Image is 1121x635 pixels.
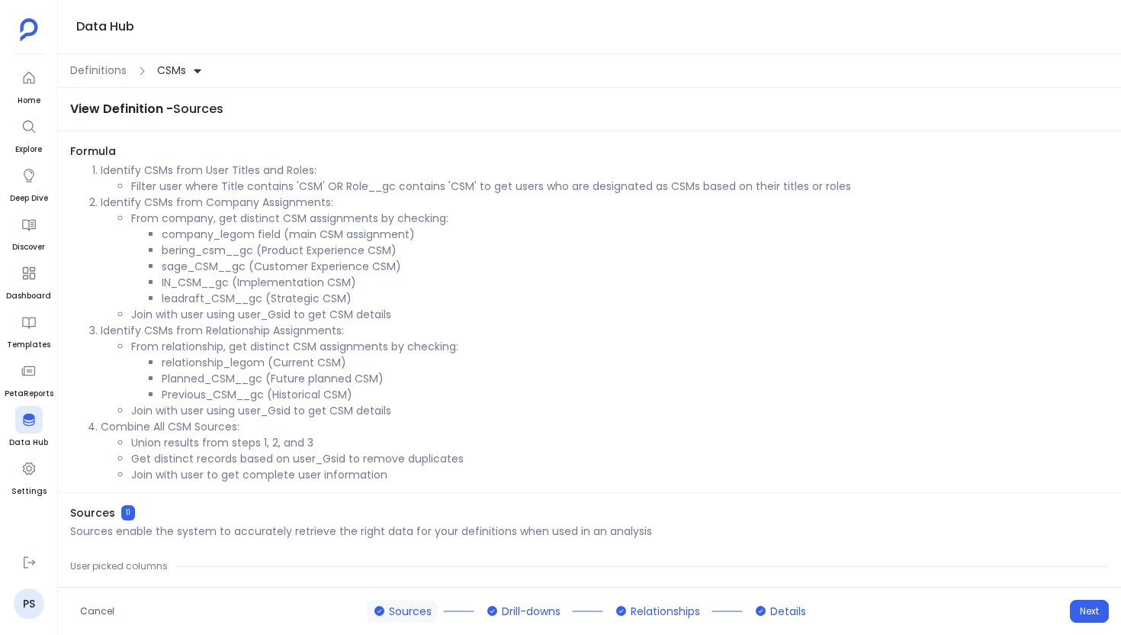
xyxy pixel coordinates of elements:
[12,211,45,253] a: Discover
[131,179,1109,195] li: Filter user where Title contains 'CSM' OR Role__gc contains 'CSM' to get users who are designated...
[101,323,1109,339] p: Identify CSMs from Relationship Assignments:
[6,259,51,302] a: Dashboard
[70,505,115,521] span: Sources
[609,600,706,622] button: Relationships
[162,243,1109,259] li: bering_csm__gc (Product Experience CSM)
[162,387,1109,403] li: Previous_CSM__gc (Historical CSM)
[162,259,1109,275] li: sage_CSM__gc (Customer Experience CSM)
[157,63,186,79] span: CSMs
[7,308,50,351] a: Templates
[131,467,1109,483] li: Join with user to get complete user information
[131,339,1109,403] li: From relationship, get distinct CSM assignments by checking:
[107,585,210,597] span: Field Name
[11,455,47,498] a: Settings
[15,64,43,107] a: Home
[10,162,48,205] a: Deep Dive
[368,600,438,622] button: Sources
[770,603,806,619] span: Details
[76,16,134,37] h1: Data Hub
[14,588,44,619] a: PS
[162,291,1109,307] li: leadraft_CSM__gc (Strategic CSM)
[12,241,45,253] span: Discover
[10,192,48,205] span: Deep Dive
[154,58,206,83] button: CSMs
[15,95,43,107] span: Home
[70,143,1109,160] span: Formula
[15,113,43,156] a: Explore
[70,600,124,623] button: Cancel
[162,371,1109,387] li: Planned_CSM__gc (Future planned CSM)
[162,355,1109,371] li: relationship_legom (Current CSM)
[9,437,48,449] span: Data Hub
[749,600,812,622] button: Details
[480,600,567,622] button: Drill-downs
[15,143,43,156] span: Explore
[6,290,51,302] span: Dashboard
[502,603,560,619] span: Drill-downs
[5,388,53,400] span: PetaReports
[173,100,223,118] span: Sources
[20,18,38,41] img: petavue logo
[1000,585,1103,597] span: Sample Data
[70,560,168,572] span: User picked columns
[121,505,135,521] span: 11
[70,524,652,539] p: Sources enable the system to accurately retrieve the right data for your definitions when used in...
[415,585,518,597] span: Data Type
[76,585,107,597] span: #
[5,357,53,400] a: PetaReports
[101,419,1109,435] p: Combine All CSM Sources:
[162,275,1109,291] li: IN_CSM__gc (Implementation CSM)
[131,211,1109,307] li: From company, get distinct CSM assignments by checking:
[7,339,50,351] span: Templates
[70,63,127,79] span: Definitions
[9,406,48,449] a: Data Hub
[131,307,1109,323] li: Join with user using user_Gsid to get CSM details
[1070,600,1109,623] button: Next
[518,585,1001,597] span: Description
[131,435,1109,451] li: Union results from steps 1, 2, and 3
[131,403,1109,419] li: Join with user using user_Gsid to get CSM details
[101,195,1109,211] p: Identify CSMs from Company Assignments:
[631,603,700,619] span: Relationships
[389,603,432,619] span: Sources
[162,227,1109,243] li: company_legom field (main CSM assignment)
[131,451,1109,467] li: Get distinct records based on user_Gsid to remove duplicates
[11,485,47,498] span: Settings
[313,585,416,597] span: Column
[210,585,313,597] span: Table
[101,163,1109,179] p: Identify CSMs from User Titles and Roles:
[70,100,173,118] span: View Definition -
